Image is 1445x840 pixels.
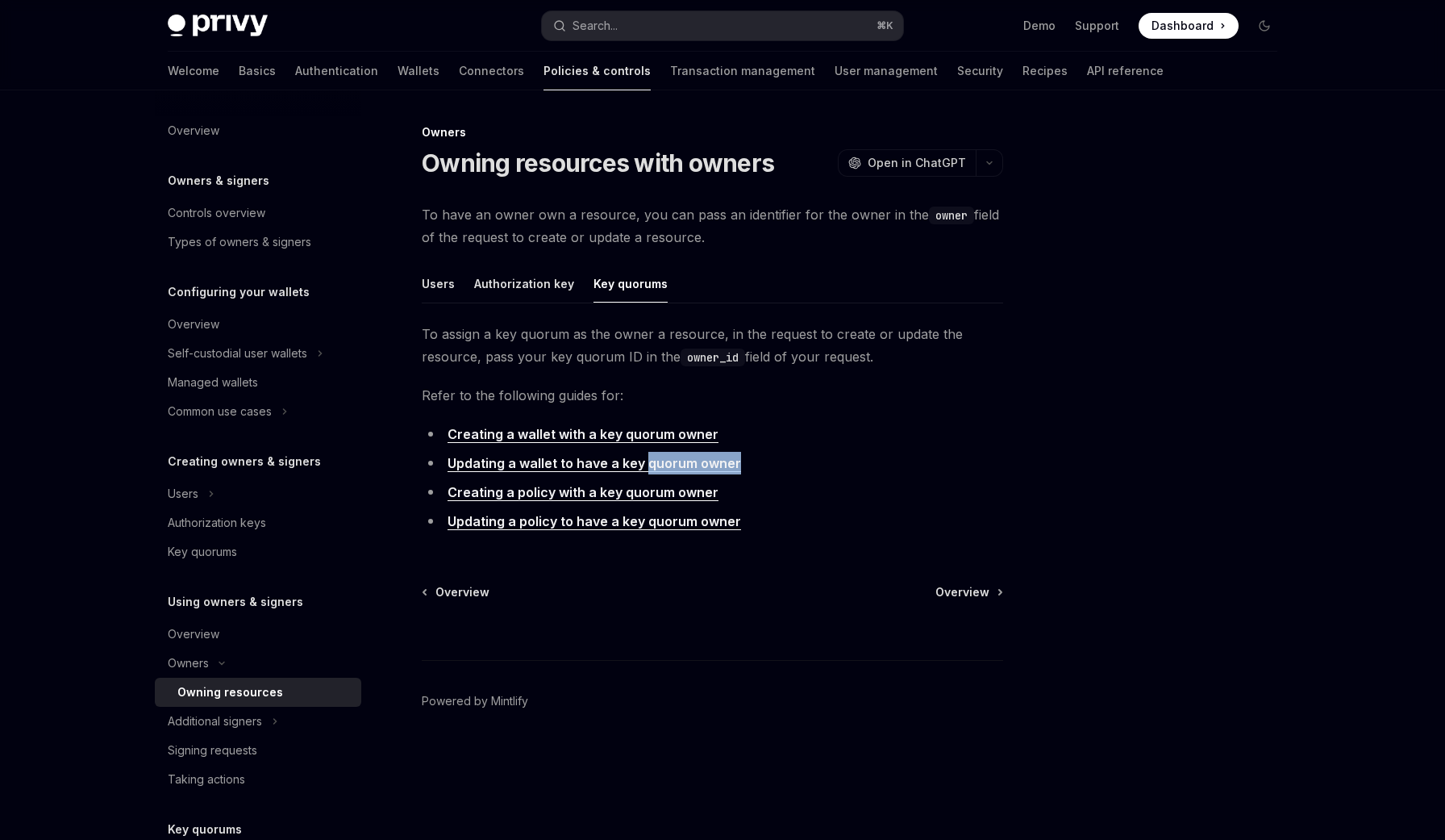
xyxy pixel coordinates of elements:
[155,199,361,228] a: Controls overview
[239,52,276,90] a: Basics
[681,349,745,366] code: owner_id
[448,513,741,530] a: Updating a policy to have a key quorum owner
[155,765,361,794] a: Taking actions
[543,52,651,90] a: Policies & controls
[155,310,361,339] a: Overview
[155,228,361,257] a: Types of owners & signers
[935,584,989,600] span: Overview
[168,592,303,612] h5: Using owners & signers
[168,770,245,789] div: Taking actions
[168,820,242,839] h5: Key quorums
[423,584,489,600] a: Overview
[448,455,741,472] a: Updating a wallet to have a key quorum owner
[1151,18,1214,34] span: Dashboard
[168,203,265,223] div: Controls overview
[422,203,1003,249] span: To have an owner own a resource, you can pass an identifier for the owner in the field of the req...
[168,625,219,644] div: Overview
[168,654,209,673] div: Owners
[168,712,262,731] div: Additional signers
[168,282,310,302] h5: Configuring your wallets
[422,124,1003,140] div: Owners
[422,693,528,709] a: Powered by Mintlify
[1087,52,1164,90] a: API reference
[168,513,266,533] div: Authorization keys
[168,315,219,334] div: Overview
[868,155,966,171] span: Open in ChatGPT
[168,402,272,421] div: Common use cases
[448,426,718,443] a: Creating a wallet with a key quorum owner
[935,584,1002,600] a: Overview
[168,171,269,190] h5: Owners & signers
[168,542,237,562] div: Key quorums
[168,741,257,760] div: Signing requests
[459,52,524,90] a: Connectors
[474,265,574,303] button: Authorization key
[835,52,938,90] a: User management
[398,52,439,90] a: Wallets
[168,344,307,363] div: Self-custodial user wallets
[838,149,976,177] button: Open in ChatGPT
[957,52,1003,90] a: Security
[422,384,1003,407] span: Refer to the following guides for:
[155,508,361,537] a: Authorization keys
[1022,52,1068,90] a: Recipes
[448,484,718,501] a: Creating a policy with a key quorum owner
[1251,13,1277,39] button: Toggle dark mode
[168,52,219,90] a: Welcome
[542,11,903,40] button: Search...⌘K
[295,52,378,90] a: Authentication
[1139,13,1239,39] a: Dashboard
[155,678,361,707] a: Owning resources
[670,52,815,90] a: Transaction management
[155,736,361,765] a: Signing requests
[1023,18,1056,34] a: Demo
[593,265,668,303] button: Key quorums
[573,16,618,36] div: Search...
[168,452,321,471] h5: Creating owners & signers
[435,584,489,600] span: Overview
[422,148,774,178] h1: Owning resources with owners
[155,116,361,145] a: Overview
[168,15,268,37] img: dark logo
[155,620,361,649] a: Overview
[168,484,198,504] div: Users
[929,207,974,224] code: owner
[177,683,283,702] div: Owning resources
[168,232,311,252] div: Types of owners & signers
[168,373,258,392] div: Managed wallets
[155,368,361,397] a: Managed wallets
[422,265,455,303] button: Users
[155,537,361,566] a: Key quorums
[877,19,893,32] span: ⌘ K
[422,323,1003,368] span: To assign a key quorum as the owner a resource, in the request to create or update the resource, ...
[1075,18,1119,34] a: Support
[168,121,219,140] div: Overview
